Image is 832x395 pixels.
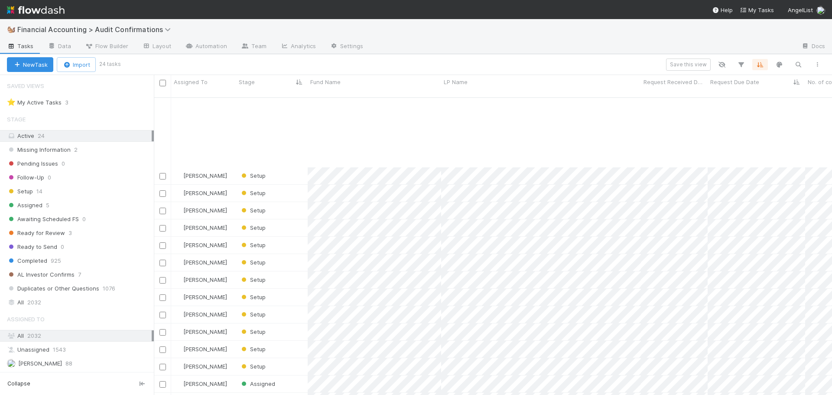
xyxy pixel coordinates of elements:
img: avatar_fee1282a-8af6-4c79-b7c7-bf2cfad99775.png [7,359,16,368]
span: Setup [240,242,266,248]
img: avatar_487f705b-1efa-4920-8de6-14528bcda38c.png [175,328,182,335]
input: Toggle Row Selected [159,364,166,370]
a: Docs [794,40,832,54]
div: [PERSON_NAME] [175,258,227,267]
span: 2032 [27,297,41,308]
span: Setup [240,259,266,266]
span: 0 [48,172,51,183]
span: 5 [46,200,49,211]
div: Setup [240,223,266,232]
img: avatar_487f705b-1efa-4920-8de6-14528bcda38c.png [175,259,182,266]
span: Duplicates or Other Questions [7,283,99,294]
span: 3 [65,97,77,108]
input: Toggle Row Selected [159,277,166,284]
span: Assigned To [174,78,208,86]
span: Setup [240,328,266,335]
img: avatar_487f705b-1efa-4920-8de6-14528bcda38c.png [175,311,182,318]
img: avatar_b6a6ccf4-6160-40f7-90da-56c3221167ae.png [175,380,182,387]
a: Analytics [273,40,323,54]
span: [PERSON_NAME] [183,172,227,179]
div: [PERSON_NAME] [175,327,227,336]
span: AL Investor Confirms [7,269,75,280]
div: [PERSON_NAME] [175,189,227,197]
input: Toggle Row Selected [159,381,166,388]
div: [PERSON_NAME] [175,310,227,319]
span: 7 [78,269,81,280]
div: Setup [240,362,266,371]
span: Fund Name [310,78,341,86]
span: Setup [240,294,266,300]
a: Data [41,40,78,54]
input: Toggle Row Selected [159,294,166,301]
span: [PERSON_NAME] [183,276,227,283]
span: My Tasks [740,7,774,13]
a: My Tasks [740,6,774,14]
input: Toggle Row Selected [159,346,166,353]
button: NewTask [7,57,53,72]
span: Follow-Up [7,172,44,183]
span: Setup [240,363,266,370]
div: Setup [240,171,266,180]
div: Setup [240,189,266,197]
div: Setup [240,206,266,215]
div: Setup [240,241,266,249]
button: Save this view [666,59,711,71]
span: [PERSON_NAME] [183,207,227,214]
span: 0 [61,242,64,252]
div: [PERSON_NAME] [175,345,227,353]
span: Assigned To [7,310,45,328]
input: Toggle Row Selected [159,173,166,180]
span: Setup [240,172,266,179]
img: avatar_487f705b-1efa-4920-8de6-14528bcda38c.png [175,363,182,370]
div: Setup [240,293,266,301]
span: 0 [62,158,65,169]
a: Flow Builder [78,40,135,54]
span: Setup [240,224,266,231]
input: Toggle Row Selected [159,242,166,249]
span: [PERSON_NAME] [183,189,227,196]
a: Settings [323,40,370,54]
span: 88 [65,358,72,369]
div: Setup [240,310,266,319]
div: [PERSON_NAME] [175,171,227,180]
span: [PERSON_NAME] [183,311,227,318]
input: Toggle Row Selected [159,312,166,318]
span: Request Received Date [643,78,705,86]
span: 1543 [53,344,66,355]
span: ⭐ [7,98,16,106]
span: 925 [51,255,61,266]
span: Setup [240,276,266,283]
span: [PERSON_NAME] [183,259,227,266]
span: Completed [7,255,47,266]
img: avatar_487f705b-1efa-4920-8de6-14528bcda38c.png [175,294,182,300]
span: Request Due Date [710,78,759,86]
span: Missing Information [7,144,71,155]
span: Setup [240,189,266,196]
span: Saved Views [7,77,44,95]
img: avatar_487f705b-1efa-4920-8de6-14528bcda38c.png [175,346,182,353]
span: Awaiting Scheduled FS [7,214,79,225]
span: [PERSON_NAME] [183,294,227,300]
div: Unassigned [7,344,152,355]
button: Import [57,57,96,72]
span: Setup [7,186,33,197]
span: LP Name [444,78,468,86]
div: [PERSON_NAME] [175,223,227,232]
span: Setup [240,311,266,318]
span: 🐿️ [7,26,16,33]
img: avatar_487f705b-1efa-4920-8de6-14528bcda38c.png [175,207,182,214]
a: Layout [135,40,178,54]
span: 14 [36,186,42,197]
input: Toggle Row Selected [159,208,166,214]
span: Setup [240,346,266,353]
img: avatar_030f5503-c087-43c2-95d1-dd8963b2926c.png [816,6,825,15]
input: Toggle All Rows Selected [159,80,166,86]
div: Setup [240,258,266,267]
div: All [7,297,152,308]
span: 24 [38,132,45,139]
span: Assigned [240,380,275,387]
a: Team [234,40,273,54]
div: My Active Tasks [7,97,62,108]
div: Active [7,131,152,141]
img: avatar_487f705b-1efa-4920-8de6-14528bcda38c.png [175,172,182,179]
